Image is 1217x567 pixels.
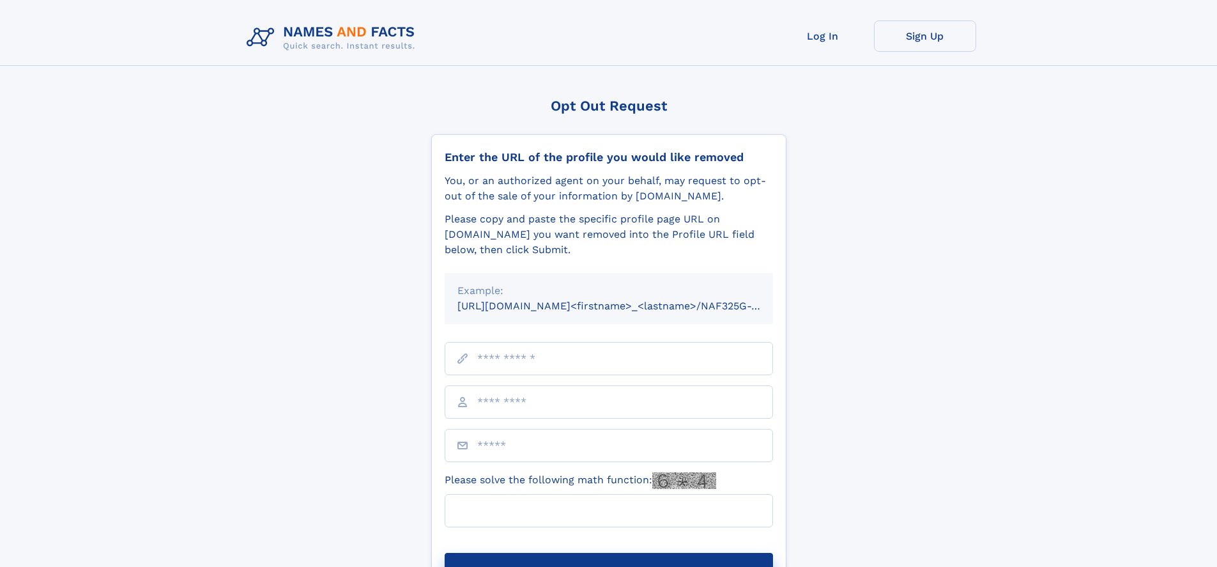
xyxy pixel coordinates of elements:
[445,212,773,258] div: Please copy and paste the specific profile page URL on [DOMAIN_NAME] you want removed into the Pr...
[445,173,773,204] div: You, or an authorized agent on your behalf, may request to opt-out of the sale of your informatio...
[445,472,716,489] label: Please solve the following math function:
[874,20,976,52] a: Sign Up
[241,20,425,55] img: Logo Names and Facts
[457,300,797,312] small: [URL][DOMAIN_NAME]<firstname>_<lastname>/NAF325G-xxxxxxxx
[445,150,773,164] div: Enter the URL of the profile you would like removed
[457,283,760,299] div: Example:
[772,20,874,52] a: Log In
[431,98,786,114] div: Opt Out Request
